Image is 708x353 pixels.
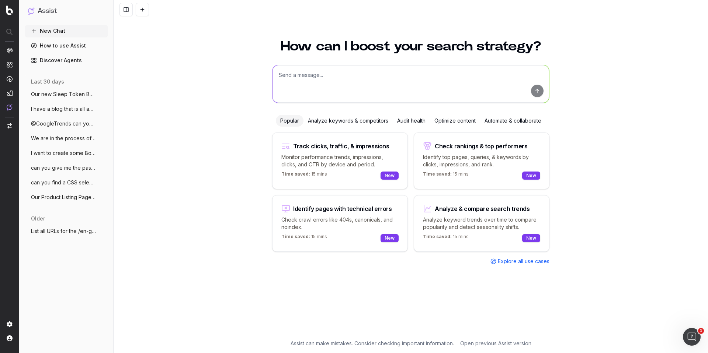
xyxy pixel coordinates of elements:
[272,40,549,53] h1: How can I boost your search strategy?
[281,234,310,239] span: Time saved:
[490,258,549,265] a: Explore all use cases
[423,153,540,168] p: Identify top pages, queries, & keywords by clicks, impressions, and rank.
[25,25,108,37] button: New Chat
[31,120,96,127] span: @GoogleTrends can you analyse google tre
[7,123,12,128] img: Switch project
[522,234,540,242] div: New
[31,215,45,222] span: older
[31,91,96,98] span: Our new Sleep Token Band Tshirts are a m
[522,172,540,180] div: New
[7,61,13,68] img: Intelligence
[293,143,389,149] div: Track clicks, traffic, & impressions
[6,6,13,15] img: Botify logo
[25,225,108,237] button: List all URLs for the /en-gb domain with
[7,90,13,96] img: Studio
[683,328,701,346] iframe: Intercom live chat
[291,340,454,347] p: Assist can make mistakes. Consider checking important information.
[460,340,531,347] a: Open previous Assist version
[276,115,303,127] div: Popular
[423,171,452,177] span: Time saved:
[281,171,310,177] span: Time saved:
[25,103,108,115] button: I have a blog that is all about Baby's F
[31,227,96,235] span: List all URLs for the /en-gb domain with
[25,177,108,188] button: can you find a CSS selector that will ex
[28,7,35,14] img: Assist
[7,335,13,341] img: My account
[25,133,108,144] button: We are in the process of developing a ne
[7,76,13,82] img: Activation
[28,6,105,16] button: Assist
[281,216,399,231] p: Check crawl errors like 404s, canonicals, and noindex.
[25,147,108,159] button: I want to create some Botify custom repo
[25,40,108,52] a: How to use Assist
[38,6,57,16] h1: Assist
[31,179,96,186] span: can you find a CSS selector that will ex
[293,206,392,212] div: Identify pages with technical errors
[281,234,327,243] p: 15 mins
[25,54,108,66] a: Discover Agents
[7,321,13,327] img: Setting
[480,115,546,127] div: Automate & collaborate
[281,171,327,180] p: 15 mins
[435,143,528,149] div: Check rankings & top performers
[25,162,108,174] button: can you give me the past 90 days keyword
[31,135,96,142] span: We are in the process of developing a ne
[498,258,549,265] span: Explore all use cases
[31,149,96,157] span: I want to create some Botify custom repo
[25,88,108,100] button: Our new Sleep Token Band Tshirts are a m
[393,115,430,127] div: Audit health
[25,118,108,130] button: @GoogleTrends can you analyse google tre
[423,234,452,239] span: Time saved:
[31,164,96,172] span: can you give me the past 90 days keyword
[281,153,399,168] p: Monitor performance trends, impressions, clicks, and CTR by device and period.
[303,115,393,127] div: Analyze keywords & competitors
[31,194,96,201] span: Our Product Listing Pages for /baby in t
[423,216,540,231] p: Analyze keyword trends over time to compare popularity and detect seasonality shifts.
[25,191,108,203] button: Our Product Listing Pages for /baby in t
[423,234,469,243] p: 15 mins
[381,172,399,180] div: New
[435,206,530,212] div: Analyze & compare search trends
[7,104,13,110] img: Assist
[381,234,399,242] div: New
[31,78,64,85] span: last 30 days
[423,171,469,180] p: 15 mins
[698,328,704,334] span: 1
[7,47,13,53] img: Analytics
[430,115,480,127] div: Optimize content
[31,105,96,113] span: I have a blog that is all about Baby's F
